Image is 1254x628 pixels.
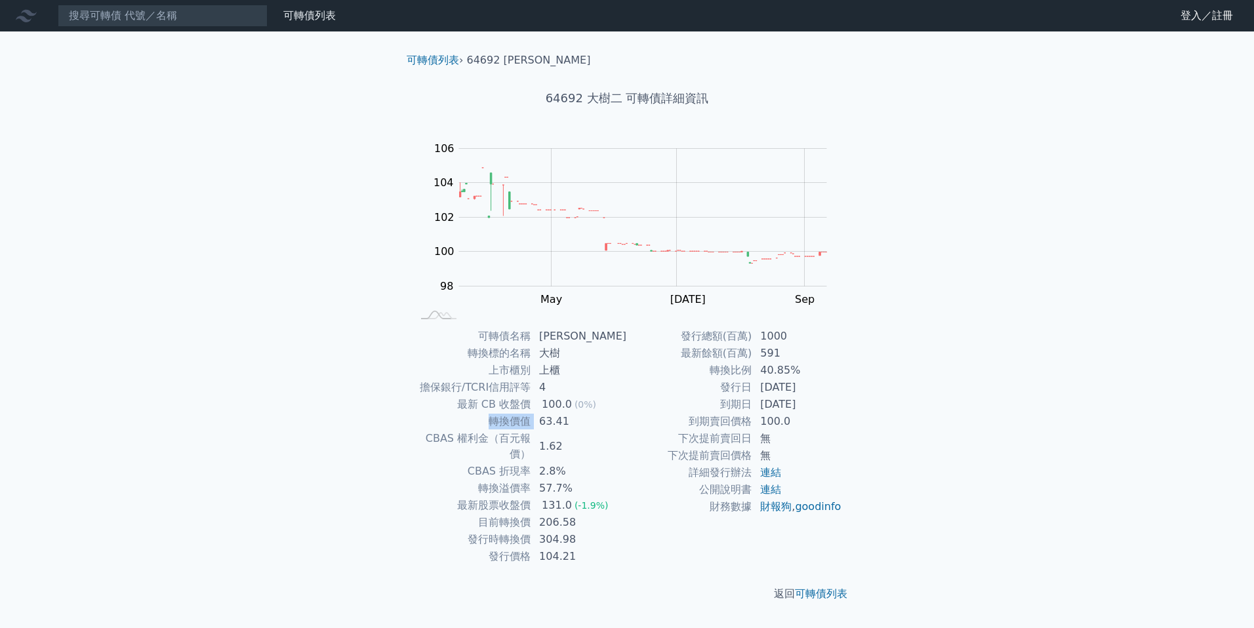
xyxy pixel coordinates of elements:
[531,413,627,430] td: 63.41
[539,498,575,513] div: 131.0
[412,430,531,463] td: CBAS 權利金（百元報價）
[760,466,781,479] a: 連結
[752,396,842,413] td: [DATE]
[1188,565,1254,628] iframe: Chat Widget
[760,500,792,513] a: 財報狗
[412,379,531,396] td: 擔保銀行/TCRI信用評等
[752,345,842,362] td: 591
[531,480,627,497] td: 57.7%
[627,447,752,464] td: 下次提前賣回價格
[752,362,842,379] td: 40.85%
[531,430,627,463] td: 1.62
[627,328,752,345] td: 發行總額(百萬)
[1170,5,1244,26] a: 登入／註冊
[531,328,627,345] td: [PERSON_NAME]
[434,176,454,189] tspan: 104
[467,52,591,68] li: 64692 [PERSON_NAME]
[412,396,531,413] td: 最新 CB 收盤價
[412,514,531,531] td: 目前轉換價
[412,548,531,565] td: 發行價格
[627,413,752,430] td: 到期賣回價格
[412,531,531,548] td: 發行時轉換價
[531,548,627,565] td: 104.21
[752,498,842,515] td: ,
[575,500,609,511] span: (-1.9%)
[283,9,336,22] a: 可轉債列表
[795,500,841,513] a: goodinfo
[531,345,627,362] td: 大樹
[412,328,531,345] td: 可轉債名稱
[531,531,627,548] td: 304.98
[795,293,815,305] tspan: Sep
[627,345,752,362] td: 最新餘額(百萬)
[540,293,562,305] tspan: May
[396,89,858,108] h1: 64692 大樹二 可轉債詳細資訊
[412,480,531,497] td: 轉換溢價率
[412,345,531,362] td: 轉換標的名稱
[752,430,842,447] td: 無
[412,362,531,379] td: 上市櫃別
[531,514,627,531] td: 206.58
[531,362,627,379] td: 上櫃
[670,293,706,305] tspan: [DATE]
[531,379,627,396] td: 4
[627,379,752,396] td: 發行日
[412,413,531,430] td: 轉換價值
[407,52,463,68] li: ›
[531,463,627,480] td: 2.8%
[440,280,453,292] tspan: 98
[627,396,752,413] td: 到期日
[434,245,455,258] tspan: 100
[795,587,847,600] a: 可轉債列表
[412,497,531,514] td: 最新股票收盤價
[752,447,842,464] td: 無
[434,211,455,224] tspan: 102
[58,5,268,27] input: 搜尋可轉債 代號／名稱
[575,399,596,410] span: (0%)
[752,379,842,396] td: [DATE]
[752,328,842,345] td: 1000
[627,362,752,379] td: 轉換比例
[434,142,455,155] tspan: 106
[627,430,752,447] td: 下次提前賣回日
[760,483,781,496] a: 連結
[627,498,752,515] td: 財務數據
[539,397,575,412] div: 100.0
[627,464,752,481] td: 詳細發行辦法
[752,413,842,430] td: 100.0
[1188,565,1254,628] div: 聊天小工具
[407,54,459,66] a: 可轉債列表
[412,463,531,480] td: CBAS 折現率
[396,586,858,602] p: 返回
[627,481,752,498] td: 公開說明書
[427,142,847,305] g: Chart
